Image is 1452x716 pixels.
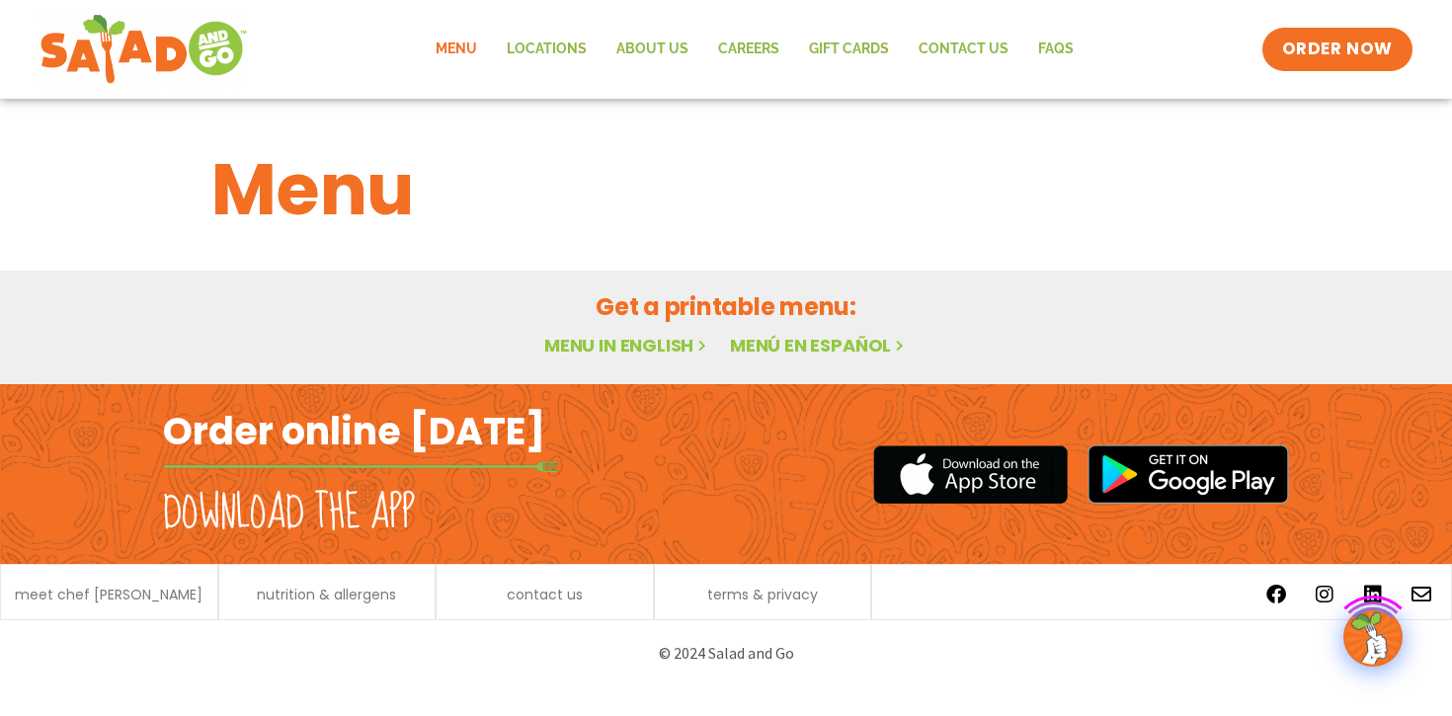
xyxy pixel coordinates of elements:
[211,136,1241,243] h1: Menu
[163,461,558,472] img: fork
[1023,27,1089,72] a: FAQs
[40,10,248,89] img: new-SAG-logo-768×292
[211,289,1241,324] h2: Get a printable menu:
[421,27,1089,72] nav: Menu
[257,588,396,601] a: nutrition & allergens
[730,333,908,358] a: Menú en español
[163,486,415,541] h2: Download the app
[794,27,904,72] a: GIFT CARDS
[1282,38,1393,61] span: ORDER NOW
[904,27,1023,72] a: Contact Us
[873,442,1068,507] img: appstore
[421,27,492,72] a: Menu
[703,27,794,72] a: Careers
[507,588,583,601] a: contact us
[1262,28,1412,71] a: ORDER NOW
[602,27,703,72] a: About Us
[1088,444,1289,504] img: google_play
[492,27,602,72] a: Locations
[15,588,202,601] a: meet chef [PERSON_NAME]
[707,588,818,601] a: terms & privacy
[173,640,1279,667] p: © 2024 Salad and Go
[544,333,710,358] a: Menu in English
[163,407,545,455] h2: Order online [DATE]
